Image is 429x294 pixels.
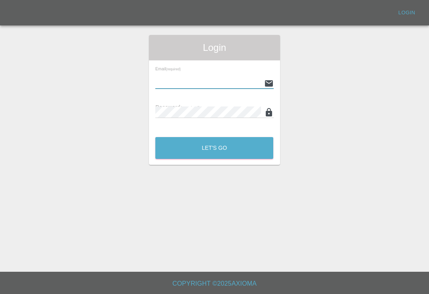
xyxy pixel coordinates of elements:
a: Login [394,7,419,19]
small: (required) [166,68,181,71]
span: Password [155,104,200,110]
span: Login [155,41,273,54]
h6: Copyright © 2025 Axioma [6,278,423,289]
small: (required) [180,105,200,110]
button: Let's Go [155,137,273,159]
span: Email [155,66,181,71]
